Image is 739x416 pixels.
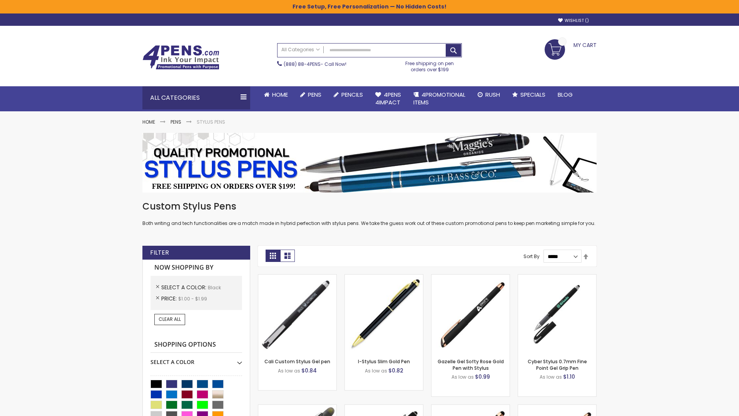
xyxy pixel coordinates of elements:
[159,316,181,322] span: Clear All
[506,86,552,103] a: Specials
[398,57,462,73] div: Free shipping on pen orders over $199
[345,274,423,281] a: I-Stylus Slim Gold-Black
[438,358,504,371] a: Gazelle Gel Softy Rose Gold Pen with Stylus
[281,47,320,53] span: All Categories
[341,91,363,99] span: Pencils
[301,367,317,374] span: $0.84
[142,200,597,227] div: Both writing and tech functionalities are a match made in hybrid perfection with stylus pens. We ...
[520,91,545,99] span: Specials
[345,404,423,411] a: Custom Soft Touch® Metal Pens with Stylus-Black
[171,119,181,125] a: Pens
[558,91,573,99] span: Blog
[431,275,510,353] img: Gazelle Gel Softy Rose Gold Pen with Stylus-Black
[528,358,587,371] a: Cyber Stylus 0.7mm Fine Point Gel Grip Pen
[142,86,250,109] div: All Categories
[161,283,208,291] span: Select A Color
[328,86,369,103] a: Pencils
[518,274,596,281] a: Cyber Stylus 0.7mm Fine Point Gel Grip Pen-Black
[150,353,242,366] div: Select A Color
[308,91,321,99] span: Pens
[161,295,178,302] span: Price
[375,91,401,106] span: 4Pens 4impact
[272,91,288,99] span: Home
[358,358,410,365] a: I-Stylus Slim Gold Pen
[485,91,500,99] span: Rush
[178,295,207,302] span: $1.00 - $1.99
[369,86,407,111] a: 4Pens4impact
[294,86,328,103] a: Pens
[431,404,510,411] a: Islander Softy Rose Gold Gel Pen with Stylus-Black
[142,119,155,125] a: Home
[154,314,185,325] a: Clear All
[150,337,242,353] strong: Shopping Options
[407,86,471,111] a: 4PROMOTIONALITEMS
[258,404,336,411] a: Souvenir® Jalan Highlighter Stylus Pen Combo-Black
[365,367,387,374] span: As low as
[345,275,423,353] img: I-Stylus Slim Gold-Black
[258,86,294,103] a: Home
[431,274,510,281] a: Gazelle Gel Softy Rose Gold Pen with Stylus-Black
[142,200,597,213] h1: Custom Stylus Pens
[563,373,575,381] span: $1.10
[258,274,336,281] a: Cali Custom Stylus Gel pen-Black
[208,284,221,291] span: Black
[266,250,280,262] strong: Grid
[278,44,324,56] a: All Categories
[284,61,346,67] span: - Call Now!
[518,275,596,353] img: Cyber Stylus 0.7mm Fine Point Gel Grip Pen-Black
[558,18,589,23] a: Wishlist
[150,248,169,257] strong: Filter
[471,86,506,103] a: Rush
[197,119,225,125] strong: Stylus Pens
[278,367,300,374] span: As low as
[150,260,242,276] strong: Now Shopping by
[413,91,465,106] span: 4PROMOTIONAL ITEMS
[388,367,403,374] span: $0.82
[518,404,596,411] a: Gazelle Gel Softy Rose Gold Pen with Stylus - ColorJet-Black
[475,373,490,381] span: $0.99
[284,61,321,67] a: (888) 88-4PENS
[451,374,474,380] span: As low as
[540,374,562,380] span: As low as
[264,358,330,365] a: Cali Custom Stylus Gel pen
[552,86,579,103] a: Blog
[142,45,219,70] img: 4Pens Custom Pens and Promotional Products
[523,253,540,260] label: Sort By
[142,133,597,193] img: Stylus Pens
[258,275,336,353] img: Cali Custom Stylus Gel pen-Black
